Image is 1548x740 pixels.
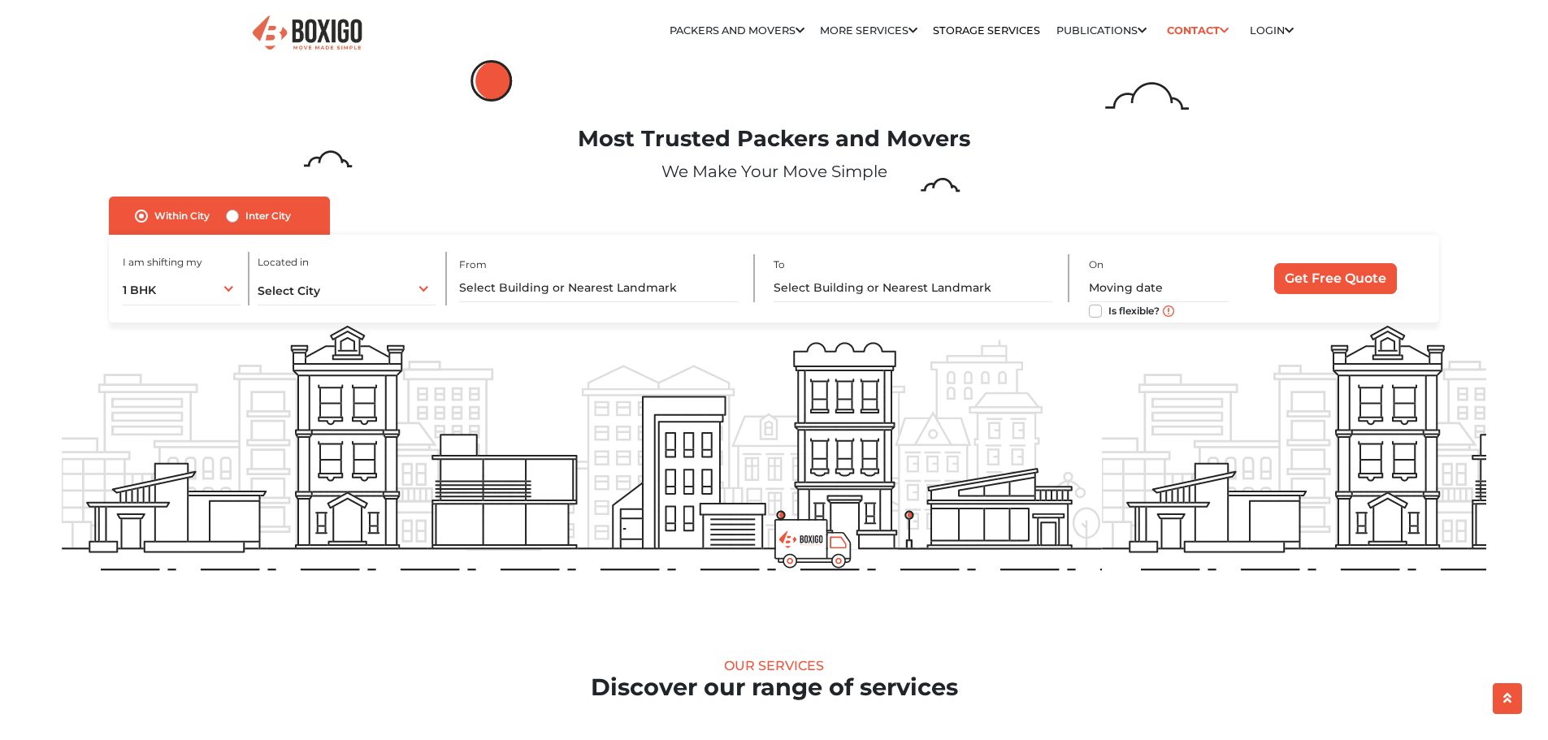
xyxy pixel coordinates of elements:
a: Publications [1056,24,1147,37]
label: To [774,257,785,272]
input: Get Free Quote [1274,263,1397,294]
a: Contact [1162,18,1234,43]
label: Within City [154,206,210,226]
span: Select City [258,283,320,298]
button: scroll up [1493,683,1522,714]
label: On [1089,257,1104,272]
span: 1 BHK [123,283,156,297]
label: Is flexible? [1108,301,1160,318]
input: Select Building or Nearest Landmark [774,274,1052,302]
label: I am shifting my [123,255,202,270]
h2: Discover our range of services [62,673,1486,702]
a: Storage Services [933,24,1040,37]
a: More services [820,24,917,37]
a: Login [1250,24,1294,37]
label: From [459,257,487,272]
img: Boxigo [250,14,364,54]
input: Moving date [1089,274,1229,302]
h1: Most Trusted Packers and Movers [62,126,1486,153]
input: Select Building or Nearest Landmark [459,274,738,302]
p: We Make Your Move Simple [62,159,1486,184]
label: Inter City [245,206,291,226]
a: Packers and Movers [670,24,804,37]
div: Our Services [62,658,1486,673]
img: move_date_info [1163,305,1174,317]
label: Located in [258,255,309,270]
img: boxigo_prackers_and_movers_truck [774,519,852,569]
